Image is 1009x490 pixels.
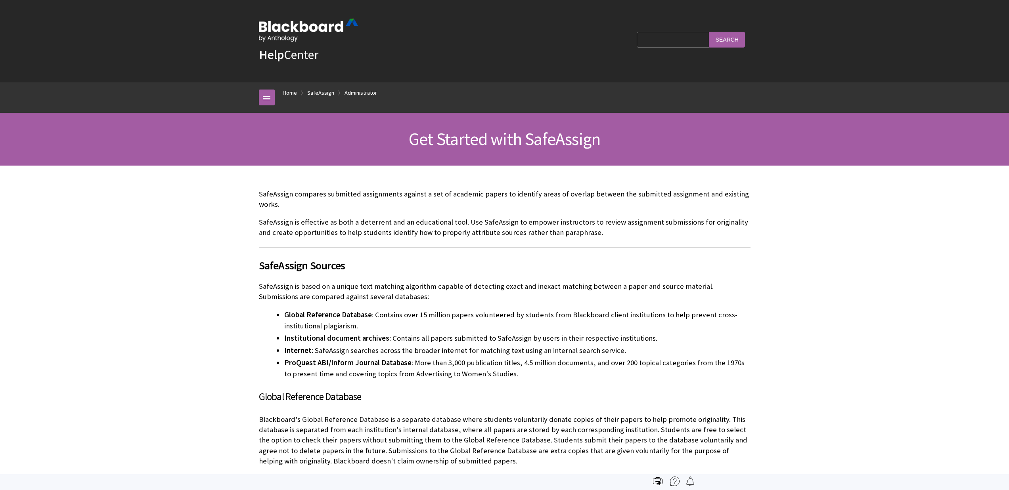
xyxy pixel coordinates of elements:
img: More help [670,477,680,486]
li: : Contains all papers submitted to SafeAssign by users in their respective institutions. [284,333,751,344]
h2: SafeAssign Sources [259,247,751,274]
a: HelpCenter [259,47,318,63]
strong: Help [259,47,284,63]
p: SafeAssign is based on a unique text matching algorithm capable of detecting exact and inexact ma... [259,281,751,302]
a: Home [283,88,297,98]
span: Institutional document archives [284,334,389,343]
span: Internet [284,346,312,355]
p: Blackboard's Global Reference Database is a separate database where students voluntarily donate c... [259,414,751,466]
img: Print [653,477,662,486]
span: Get Started with SafeAssign [409,128,600,150]
input: Search [709,32,745,47]
span: ProQuest ABI/Inform Journal Database [284,358,412,367]
li: : SafeAssign searches across the broader internet for matching text using an internal search serv... [284,345,751,356]
p: SafeAssign compares submitted assignments against a set of academic papers to identify areas of o... [259,189,751,210]
img: Follow this page [685,477,695,486]
a: Administrator [345,88,377,98]
p: SafeAssign is effective as both a deterrent and an educational tool. Use SafeAssign to empower in... [259,217,751,238]
li: : Contains over 15 million papers volunteered by students from Blackboard client institutions to ... [284,309,751,332]
h3: Global Reference Database [259,389,751,404]
img: Blackboard by Anthology [259,19,358,42]
li: : More than 3,000 publication titles, 4.5 million documents, and over 200 topical categories from... [284,357,751,379]
a: SafeAssign [307,88,334,98]
span: Global Reference Database [284,310,372,319]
